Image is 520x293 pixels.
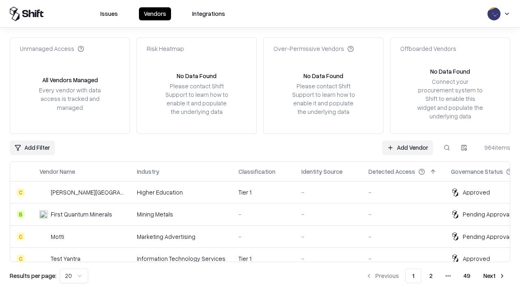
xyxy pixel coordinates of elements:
[479,269,510,283] button: Next
[163,82,230,116] div: Please contact Shift Support to learn how to enable it and populate the underlying data
[463,188,490,197] div: Approved
[463,254,490,263] div: Approved
[303,72,343,80] div: No Data Found
[301,167,342,176] div: Identity Source
[147,44,184,53] div: Risk Heatmap
[39,254,48,262] img: Test Yantra
[137,232,225,241] div: Marketing Advertising
[51,254,80,263] div: Test Yantra
[368,210,438,219] div: -
[463,232,511,241] div: Pending Approval
[382,140,433,155] a: Add Vendor
[368,232,438,241] div: -
[238,254,288,263] div: Tier 1
[10,140,55,155] button: Add Filter
[463,210,511,219] div: Pending Approval
[301,232,355,241] div: -
[238,210,288,219] div: -
[368,254,438,263] div: -
[137,167,159,176] div: Industry
[17,188,25,197] div: C
[187,7,230,20] button: Integrations
[405,269,421,283] button: 1
[137,210,225,219] div: Mining Metals
[416,77,484,120] div: Connect your procurement system to Shift to enable this widget and populate the underlying data
[238,167,275,176] div: Classification
[361,269,510,283] nav: pagination
[238,232,288,241] div: -
[51,210,112,219] div: First Quantum Minerals
[290,82,357,116] div: Please contact Shift Support to learn how to enable it and populate the underlying data
[273,44,354,53] div: Over-Permissive Vendors
[177,72,217,80] div: No Data Found
[51,232,64,241] div: Motti
[400,44,456,53] div: Offboarded Vendors
[10,271,56,280] p: Results per page:
[137,254,225,263] div: Information Technology Services
[457,269,477,283] button: 49
[238,188,288,197] div: Tier 1
[139,7,171,20] button: Vendors
[451,167,503,176] div: Governance Status
[368,167,415,176] div: Detected Access
[301,188,355,197] div: -
[368,188,438,197] div: -
[39,167,75,176] div: Vendor Name
[20,44,84,53] div: Unmanaged Access
[423,269,439,283] button: 2
[51,188,124,197] div: [PERSON_NAME][GEOGRAPHIC_DATA]
[17,232,25,241] div: C
[301,210,355,219] div: -
[39,210,48,219] img: First Quantum Minerals
[430,67,470,76] div: No Data Found
[17,254,25,262] div: C
[36,86,104,112] div: Every vendor with data access is tracked and managed
[17,210,25,219] div: B
[39,188,48,197] img: Reichman University
[137,188,225,197] div: Higher Education
[95,7,123,20] button: Issues
[478,143,510,152] div: 964 items
[301,254,355,263] div: -
[42,76,98,84] div: All Vendors Managed
[39,232,48,241] img: Motti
